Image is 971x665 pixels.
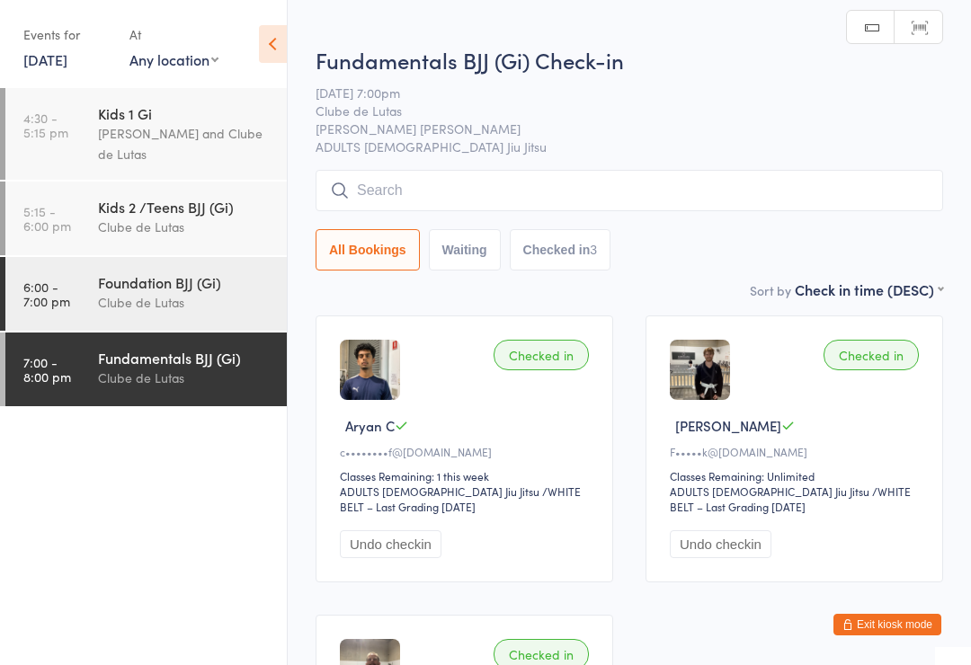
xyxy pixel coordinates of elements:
[494,340,589,370] div: Checked in
[316,170,943,211] input: Search
[316,137,943,155] span: ADULTS [DEMOGRAPHIC_DATA] Jiu Jitsu
[340,530,441,558] button: Undo checkin
[340,340,400,400] img: image1750838118.png
[23,355,71,384] time: 7:00 - 8:00 pm
[316,102,915,120] span: Clube de Lutas
[833,614,941,635] button: Exit kiosk mode
[670,530,771,558] button: Undo checkin
[670,340,730,400] img: image1747818283.png
[98,272,272,292] div: Foundation BJJ (Gi)
[670,483,869,499] div: ADULTS [DEMOGRAPHIC_DATA] Jiu Jitsu
[340,483,539,499] div: ADULTS [DEMOGRAPHIC_DATA] Jiu Jitsu
[23,49,67,69] a: [DATE]
[345,416,395,435] span: Aryan C
[5,332,287,406] a: 7:00 -8:00 pmFundamentals BJJ (Gi)Clube de Lutas
[670,468,924,483] div: Classes Remaining: Unlimited
[750,281,791,299] label: Sort by
[98,348,272,368] div: Fundamentals BJJ (Gi)
[5,182,287,255] a: 5:15 -6:00 pmKids 2 /Teens BJJ (Gi)Clube de Lutas
[129,20,218,49] div: At
[316,84,915,102] span: [DATE] 7:00pm
[23,279,70,308] time: 6:00 - 7:00 pm
[5,257,287,331] a: 6:00 -7:00 pmFoundation BJJ (Gi)Clube de Lutas
[824,340,919,370] div: Checked in
[98,123,272,164] div: [PERSON_NAME] and Clube de Lutas
[98,103,272,123] div: Kids 1 Gi
[670,444,924,459] div: F•••••k@[DOMAIN_NAME]
[316,229,420,270] button: All Bookings
[316,120,915,137] span: [PERSON_NAME] [PERSON_NAME]
[316,45,943,75] h2: Fundamentals BJJ (Gi) Check-in
[340,468,594,483] div: Classes Remaining: 1 this week
[98,292,272,313] div: Clube de Lutas
[23,20,111,49] div: Events for
[23,111,68,139] time: 4:30 - 5:15 pm
[98,197,272,217] div: Kids 2 /Teens BJJ (Gi)
[5,88,287,180] a: 4:30 -5:15 pmKids 1 Gi[PERSON_NAME] and Clube de Lutas
[675,416,781,435] span: [PERSON_NAME]
[795,279,943,299] div: Check in time (DESC)
[340,444,594,459] div: c••••••••f@[DOMAIN_NAME]
[23,204,71,233] time: 5:15 - 6:00 pm
[129,49,218,69] div: Any location
[510,229,611,270] button: Checked in3
[429,229,501,270] button: Waiting
[98,217,272,237] div: Clube de Lutas
[590,243,597,257] div: 3
[98,368,272,388] div: Clube de Lutas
